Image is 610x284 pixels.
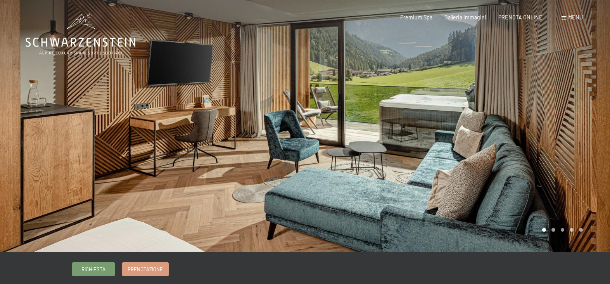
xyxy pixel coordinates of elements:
a: Prenotazione [123,263,168,275]
span: Richiesta [81,266,105,273]
a: Premium Spa [400,14,432,21]
a: Galleria immagini [444,14,486,21]
a: Richiesta [73,263,114,275]
span: Menu [568,14,583,21]
a: PRENOTA ONLINE [498,14,543,21]
span: Prenotazione [128,266,163,273]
